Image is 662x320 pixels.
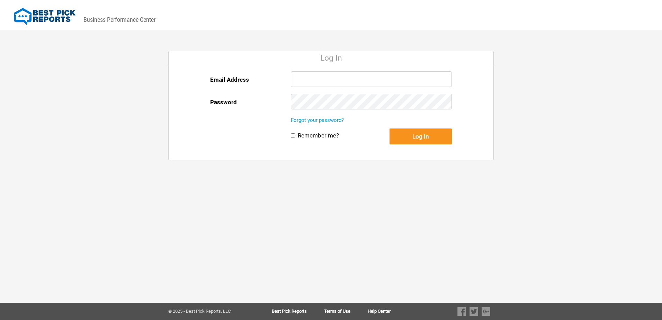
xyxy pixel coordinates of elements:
[272,309,324,314] a: Best Pick Reports
[210,94,237,110] label: Password
[298,132,339,139] label: Remember me?
[291,117,344,123] a: Forgot your password?
[168,309,250,314] div: © 2025 - Best Pick Reports, LLC
[368,309,391,314] a: Help Center
[210,71,249,88] label: Email Address
[169,51,493,65] div: Log In
[324,309,368,314] a: Terms of Use
[390,128,452,144] button: Log In
[14,8,75,25] img: Best Pick Reports Logo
